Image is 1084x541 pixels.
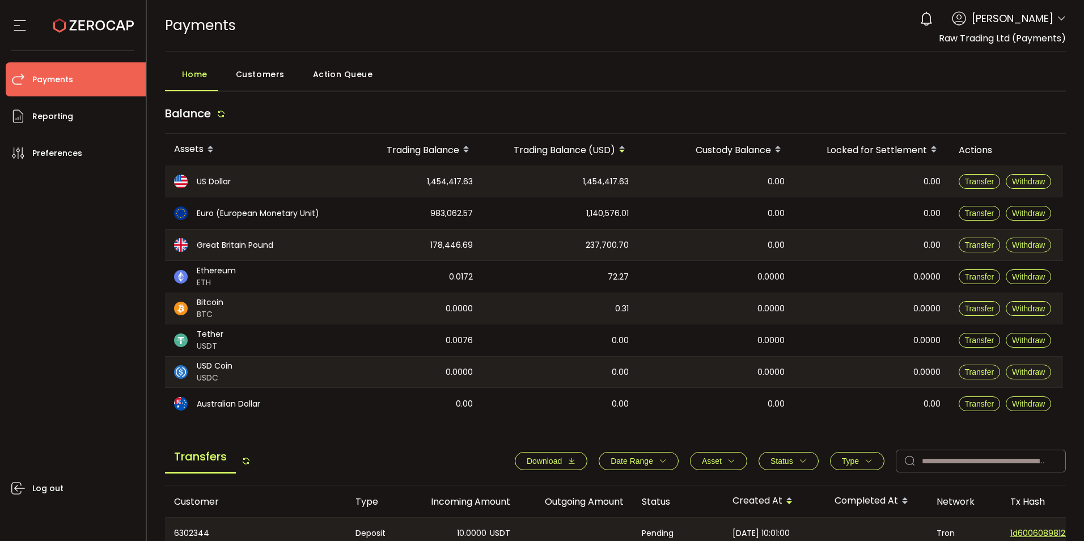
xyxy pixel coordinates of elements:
[965,209,994,218] span: Transfer
[794,140,950,159] div: Locked for Settlement
[913,302,941,315] span: 0.0000
[924,207,941,220] span: 0.00
[702,457,722,466] span: Asset
[1006,365,1051,379] button: Withdraw
[1012,399,1045,408] span: Withdraw
[939,32,1066,45] span: Raw Trading Ltd (Payments)
[32,480,63,497] span: Log out
[913,334,941,347] span: 0.0000
[197,208,319,219] span: Euro (European Monetary Unit)
[959,333,1001,348] button: Transfer
[182,63,208,86] span: Home
[165,441,236,474] span: Transfers
[1006,269,1051,284] button: Withdraw
[446,302,473,315] span: 0.0000
[197,398,260,410] span: Australian Dollar
[732,527,790,540] span: [DATE] 10:01:00
[965,336,994,345] span: Transfer
[608,270,629,284] span: 72.27
[757,302,785,315] span: 0.0000
[457,527,486,540] span: 10.0000
[165,15,236,35] span: Payments
[165,495,346,508] div: Customer
[456,398,473,411] span: 0.00
[1006,238,1051,252] button: Withdraw
[197,308,223,320] span: BTC
[759,452,819,470] button: Status
[690,452,747,470] button: Asset
[174,365,188,379] img: usdc_portfolio.svg
[768,398,785,411] span: 0.00
[611,457,653,466] span: Date Range
[446,334,473,347] span: 0.0076
[633,495,723,508] div: Status
[586,207,629,220] span: 1,140,576.01
[174,175,188,188] img: usd_portfolio.svg
[527,457,562,466] span: Download
[586,239,629,252] span: 237,700.70
[612,366,629,379] span: 0.00
[928,495,1001,508] div: Network
[1006,174,1051,189] button: Withdraw
[427,175,473,188] span: 1,454,417.63
[913,270,941,284] span: 0.0000
[959,269,1001,284] button: Transfer
[830,452,884,470] button: Type
[1006,396,1051,411] button: Withdraw
[950,143,1063,157] div: Actions
[757,366,785,379] span: 0.0000
[913,366,941,379] span: 0.0000
[313,63,373,86] span: Action Queue
[642,527,674,540] span: Pending
[924,239,941,252] span: 0.00
[174,302,188,315] img: btc_portfolio.svg
[449,270,473,284] span: 0.0172
[952,419,1084,541] iframe: Chat Widget
[430,207,473,220] span: 983,062.57
[1012,272,1045,281] span: Withdraw
[1012,240,1045,250] span: Withdraw
[1012,209,1045,218] span: Withdraw
[615,302,629,315] span: 0.31
[825,492,928,511] div: Completed At
[959,238,1001,252] button: Transfer
[197,372,232,384] span: USDC
[32,108,73,125] span: Reporting
[1006,206,1051,221] button: Withdraw
[1012,367,1045,377] span: Withdraw
[723,492,825,511] div: Created At
[959,365,1001,379] button: Transfer
[972,11,1053,26] span: [PERSON_NAME]
[346,495,406,508] div: Type
[446,366,473,379] span: 0.0000
[959,206,1001,221] button: Transfer
[197,297,223,308] span: Bitcoin
[519,495,633,508] div: Outgoing Amount
[165,105,211,121] span: Balance
[174,238,188,252] img: gbp_portfolio.svg
[599,452,679,470] button: Date Range
[197,328,223,340] span: Tether
[341,140,482,159] div: Trading Balance
[515,452,587,470] button: Download
[924,175,941,188] span: 0.00
[174,270,188,284] img: eth_portfolio.svg
[1012,336,1045,345] span: Withdraw
[406,495,519,508] div: Incoming Amount
[612,334,629,347] span: 0.00
[1006,333,1051,348] button: Withdraw
[165,140,341,159] div: Assets
[1012,304,1045,313] span: Withdraw
[482,140,638,159] div: Trading Balance (USD)
[842,457,859,466] span: Type
[32,145,82,162] span: Preferences
[959,174,1001,189] button: Transfer
[490,527,510,540] span: USDT
[174,206,188,220] img: eur_portfolio.svg
[924,398,941,411] span: 0.00
[757,270,785,284] span: 0.0000
[965,177,994,186] span: Transfer
[197,340,223,352] span: USDT
[174,397,188,411] img: aud_portfolio.svg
